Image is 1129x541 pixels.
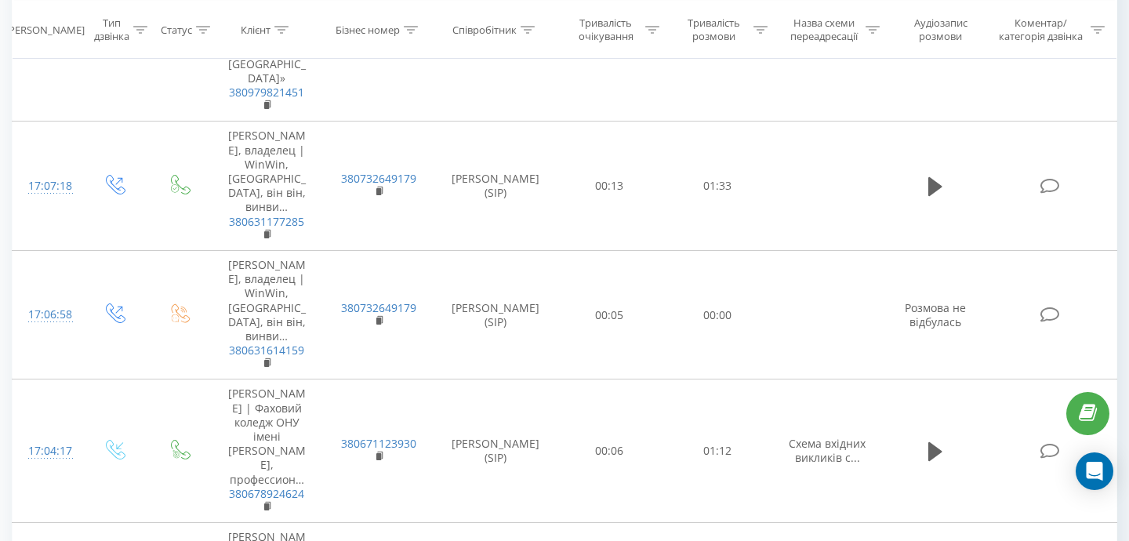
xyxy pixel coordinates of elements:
[229,85,304,100] a: 380979821451
[556,122,664,251] td: 00:13
[28,436,66,467] div: 17:04:17
[663,122,771,251] td: 01:33
[5,23,85,36] div: [PERSON_NAME]
[677,16,750,43] div: Тривалість розмови
[211,122,323,251] td: [PERSON_NAME], владелец | WinWin, [GEOGRAPHIC_DATA], він він, винви…
[229,214,304,229] a: 380631177285
[435,379,556,523] td: [PERSON_NAME] (SIP)
[341,171,416,186] a: 380732649179
[161,23,192,36] div: Статус
[995,16,1087,43] div: Коментар/категорія дзвінка
[211,250,323,379] td: [PERSON_NAME], владелец | WinWin, [GEOGRAPHIC_DATA], він він, винви…
[241,23,270,36] div: Клієнт
[336,23,400,36] div: Бізнес номер
[28,300,66,330] div: 17:06:58
[556,250,664,379] td: 00:05
[663,379,771,523] td: 01:12
[94,16,129,43] div: Тип дзвінка
[556,379,664,523] td: 00:06
[435,250,556,379] td: [PERSON_NAME] (SIP)
[570,16,642,43] div: Тривалість очікування
[229,343,304,358] a: 380631614159
[898,16,983,43] div: Аудіозапис розмови
[786,16,862,43] div: Назва схеми переадресації
[229,486,304,501] a: 380678924624
[905,300,966,329] span: Розмова не відбулась
[663,250,771,379] td: 00:00
[341,436,416,451] a: 380671123930
[435,122,556,251] td: [PERSON_NAME] (SIP)
[28,171,66,202] div: 17:07:18
[341,300,416,315] a: 380732649179
[452,23,517,36] div: Співробітник
[211,379,323,523] td: [PERSON_NAME] | Фаховий коледж ОНУ імені [PERSON_NAME], профессион…
[1076,452,1113,490] div: Open Intercom Messenger
[789,436,866,465] span: Схема вхідних викликів с...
